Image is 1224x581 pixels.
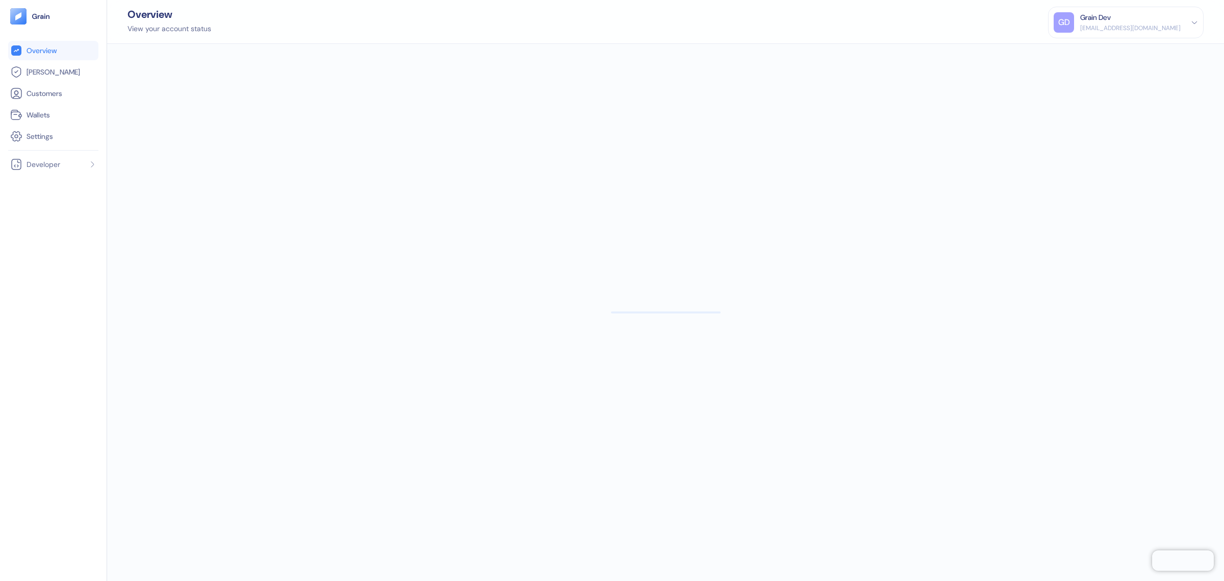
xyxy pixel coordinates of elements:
span: Settings [27,131,53,141]
a: Settings [10,130,96,142]
div: [EMAIL_ADDRESS][DOMAIN_NAME] [1080,23,1181,33]
div: GD [1054,12,1074,33]
a: Overview [10,44,96,57]
a: Wallets [10,109,96,121]
span: Developer [27,159,60,170]
a: Customers [10,87,96,100]
img: logo [32,13,50,20]
a: [PERSON_NAME] [10,66,96,78]
span: Wallets [27,110,50,120]
div: View your account status [127,23,211,34]
div: Grain Dev [1080,12,1111,23]
span: Overview [27,45,57,56]
div: Overview [127,9,211,19]
img: logo-tablet-V2.svg [10,8,27,25]
span: [PERSON_NAME] [27,67,80,77]
span: Customers [27,88,62,99]
iframe: Chatra live chat [1152,550,1214,571]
